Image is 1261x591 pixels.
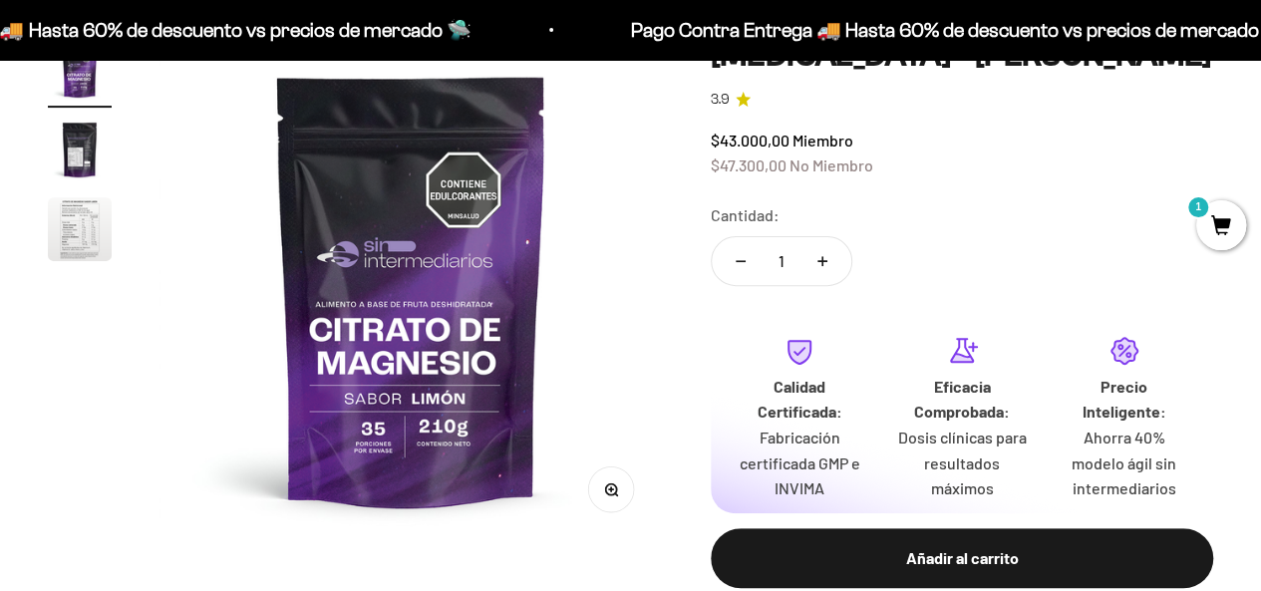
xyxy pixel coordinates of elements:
[711,202,780,228] label: Cantidad:
[711,155,787,174] span: $47.300,00
[735,425,865,501] p: Fabricación certificada GMP e INVIMA
[1083,377,1166,422] strong: Precio Inteligente:
[914,377,1010,422] strong: Eficacia Comprobada:
[712,237,770,285] button: Reducir cantidad
[1186,195,1210,219] mark: 1
[793,237,851,285] button: Aumentar cantidad
[48,38,112,102] img: Citrato de Magnesio - Sabor Limón
[48,197,112,267] button: Ir al artículo 3
[1059,425,1189,501] p: Ahorra 40% modelo ágil sin intermediarios
[896,425,1027,501] p: Dosis clínicas para resultados máximos
[48,118,112,181] img: Citrato de Magnesio - Sabor Limón
[159,38,663,541] img: Citrato de Magnesio - Sabor Limón
[48,197,112,261] img: Citrato de Magnesio - Sabor Limón
[711,131,789,149] span: $43.000,00
[711,89,1213,111] a: 3.93.9 de 5.0 estrellas
[711,89,730,111] span: 3.9
[1196,216,1246,238] a: 1
[751,545,1173,571] div: Añadir al carrito
[48,118,112,187] button: Ir al artículo 2
[48,38,112,108] button: Ir al artículo 1
[792,131,853,149] span: Miembro
[757,377,841,422] strong: Calidad Certificada:
[789,155,873,174] span: No Miembro
[711,528,1213,588] button: Añadir al carrito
